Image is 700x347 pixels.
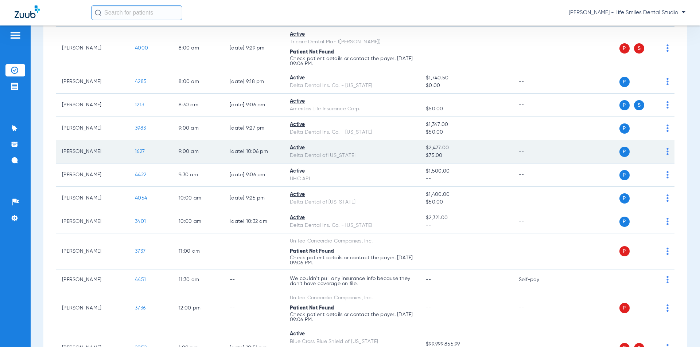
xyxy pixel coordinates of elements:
img: group-dot-blue.svg [666,304,669,312]
div: United Concordia Companies, Inc. [290,294,414,302]
td: 11:00 AM [173,233,224,269]
span: 4451 [135,277,146,282]
span: P [619,147,630,157]
td: 9:00 AM [173,140,224,163]
td: -- [224,269,284,290]
td: 10:00 AM [173,210,224,233]
td: -- [513,140,562,163]
img: group-dot-blue.svg [666,276,669,283]
span: Patient Not Found [290,249,334,254]
div: Active [290,31,414,38]
span: P [619,77,630,87]
iframe: Chat Widget [664,312,700,347]
span: $1,400.00 [426,191,507,198]
img: Zuub Logo [15,5,40,18]
td: [DATE] 9:06 PM [224,163,284,187]
div: Active [290,74,414,82]
td: [PERSON_NAME] [56,117,129,140]
td: [DATE] 9:18 PM [224,70,284,94]
span: -- [426,305,431,311]
td: -- [513,117,562,140]
span: 1213 [135,102,144,107]
div: Delta Dental of [US_STATE] [290,198,414,206]
td: Self-pay [513,269,562,290]
td: 8:30 AM [173,94,224,117]
span: S [634,100,644,110]
span: $2,321.00 [426,214,507,222]
span: $1,500.00 [426,167,507,175]
span: 4000 [135,46,148,51]
td: -- [513,94,562,117]
td: [PERSON_NAME] [56,70,129,94]
td: 8:00 AM [173,70,224,94]
img: group-dot-blue.svg [666,248,669,255]
span: P [619,100,630,110]
td: [PERSON_NAME] [56,290,129,326]
span: -- [426,98,507,105]
img: group-dot-blue.svg [666,194,669,202]
p: Check patient details or contact the payer. [DATE] 09:06 PM. [290,56,414,66]
span: -- [426,277,431,282]
img: hamburger-icon [9,31,21,40]
td: [PERSON_NAME] [56,269,129,290]
div: Active [290,191,414,198]
p: Check patient details or contact the payer. [DATE] 09:06 PM. [290,312,414,322]
span: Patient Not Found [290,305,334,311]
span: -- [426,222,507,229]
div: Ameritas Life Insurance Corp. [290,105,414,113]
td: -- [513,27,562,70]
td: 10:00 AM [173,187,224,210]
span: 4054 [135,196,147,201]
td: -- [513,290,562,326]
p: We couldn’t pull any insurance info because they don’t have coverage on file. [290,276,414,286]
td: [DATE] 9:27 PM [224,117,284,140]
div: UHC API [290,175,414,183]
td: [DATE] 9:06 PM [224,94,284,117]
span: $0.00 [426,82,507,90]
div: Delta Dental Ins. Co. - [US_STATE] [290,222,414,229]
span: -- [426,175,507,183]
div: Blue Cross Blue Shield of [US_STATE] [290,338,414,346]
span: P [619,123,630,134]
div: Active [290,121,414,129]
td: 9:30 AM [173,163,224,187]
span: P [619,217,630,227]
td: -- [513,163,562,187]
span: $75.00 [426,152,507,159]
td: -- [224,290,284,326]
div: Delta Dental of [US_STATE] [290,152,414,159]
img: group-dot-blue.svg [666,171,669,178]
td: -- [513,210,562,233]
img: group-dot-blue.svg [666,44,669,52]
div: Tricare Dental Plan ([PERSON_NAME]) [290,38,414,46]
span: S [634,43,644,54]
td: [PERSON_NAME] [56,163,129,187]
td: -- [513,70,562,94]
td: [PERSON_NAME] [56,210,129,233]
img: Search Icon [95,9,101,16]
div: Active [290,144,414,152]
span: 3401 [135,219,146,224]
span: $50.00 [426,198,507,206]
img: group-dot-blue.svg [666,78,669,85]
span: $50.00 [426,129,507,136]
td: -- [224,233,284,269]
img: group-dot-blue.svg [666,125,669,132]
img: group-dot-blue.svg [666,101,669,109]
td: [DATE] 9:25 PM [224,187,284,210]
span: P [619,246,630,256]
span: 3737 [135,249,145,254]
img: group-dot-blue.svg [666,148,669,155]
span: 3983 [135,126,146,131]
span: -- [426,249,431,254]
span: -- [426,46,431,51]
img: group-dot-blue.svg [666,218,669,225]
span: $1,740.50 [426,74,507,82]
td: [PERSON_NAME] [56,233,129,269]
p: Check patient details or contact the payer. [DATE] 09:06 PM. [290,255,414,265]
td: [DATE] 10:06 PM [224,140,284,163]
span: 1627 [135,149,145,154]
td: [PERSON_NAME] [56,94,129,117]
span: [PERSON_NAME] - Life Smiles Dental Studio [569,9,685,16]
